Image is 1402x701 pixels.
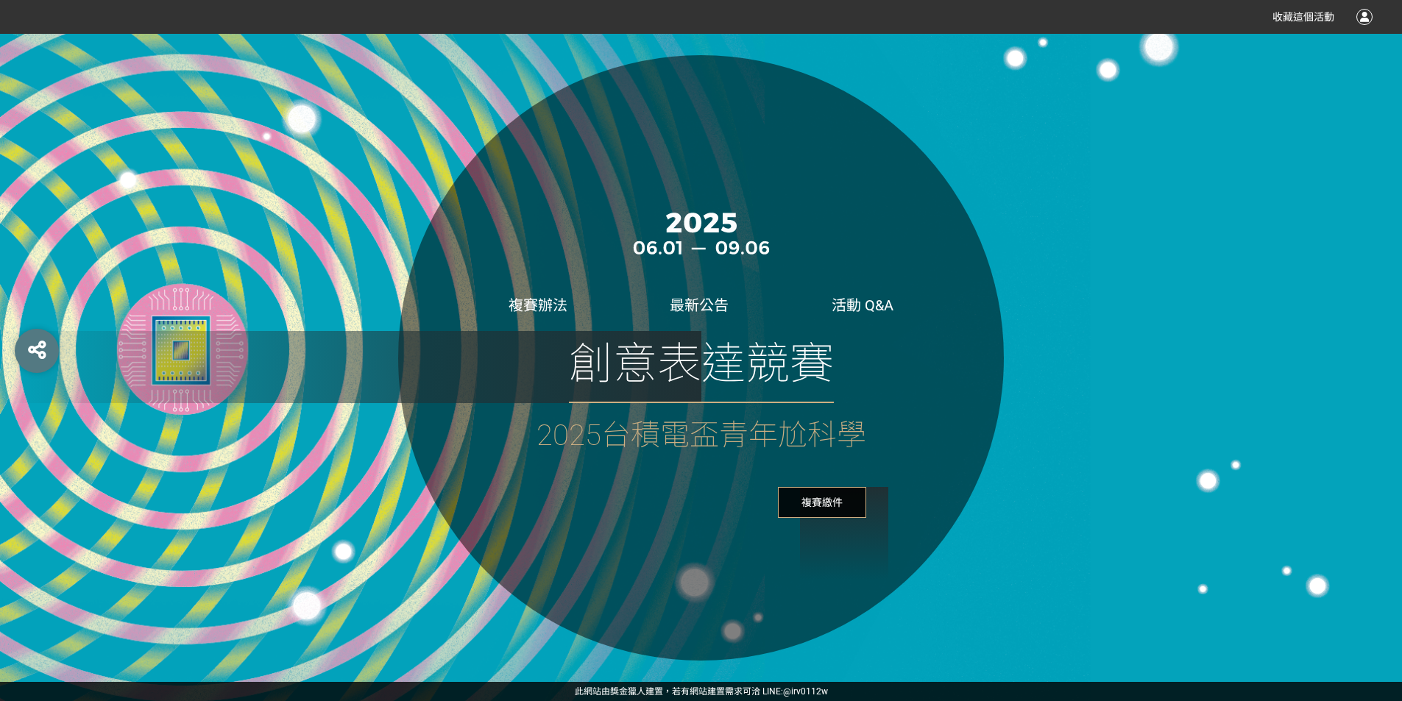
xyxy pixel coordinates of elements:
[1272,11,1334,23] span: 收藏這個活動
[569,331,834,403] span: 創意表達競賽
[778,487,866,518] span: 複賽繳件
[509,296,567,314] a: 複賽辦法
[575,686,743,697] a: 此網站由獎金獵人建置，若有網站建置需求
[591,199,812,265] img: 5d0afe13-a773-46f4-a174-a6577fbdba24.png
[670,296,729,314] a: 最新公告
[575,686,828,697] span: 可洽 LINE:
[832,296,893,314] a: 活動 Q&A
[783,686,828,697] a: @irv0112w
[537,418,866,452] span: 2025台積電盃青年尬科學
